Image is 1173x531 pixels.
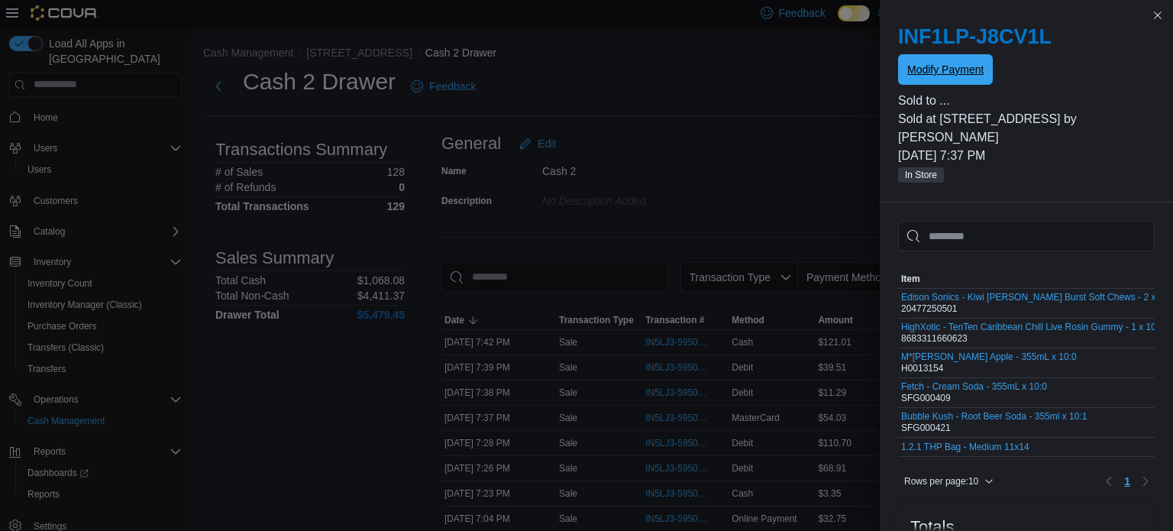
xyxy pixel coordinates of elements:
span: 1 [1124,474,1130,489]
div: 8683311660623 [901,322,1164,345]
button: 1.2.1 THP Bag - Medium 11x14 [901,442,1029,452]
div: SFG000421 [901,411,1087,434]
h2: INF1LP-J8CV1L [898,24,1155,49]
button: Previous page [1100,472,1118,491]
button: Next page [1136,472,1155,491]
span: Rows per page : 10 [904,475,978,487]
button: Rows per page:10 [898,472,1000,491]
input: This is a search bar. As you type, the results lower in the page will automatically filter. [898,221,1155,251]
div: SFG000409 [901,381,1047,404]
span: In Store [898,167,944,183]
button: Fetch - Cream Soda - 355mL x 10:0 [901,381,1047,392]
button: Page 1 of 1 [1118,469,1136,494]
button: Edison Sonics - Kiwi [PERSON_NAME] Burst Soft Chews - 2 x 5:5 [901,292,1171,303]
button: M*[PERSON_NAME] Apple - 355mL x 10:0 [901,351,1077,362]
button: HighXotic - TenTen Caribbean Chill Live Rosin Gummy - 1 x 10:0 [901,322,1164,332]
span: Modify Payment [907,62,984,77]
span: Item [901,273,920,285]
ul: Pagination for table: MemoryTable from EuiInMemoryTable [1118,469,1136,494]
button: Bubble Kush - Root Beer Soda - 355ml x 10:1 [901,411,1087,422]
nav: Pagination for table: MemoryTable from EuiInMemoryTable [1100,469,1155,494]
p: Sold to ... [898,92,1155,110]
button: Modify Payment [898,54,993,85]
div: 20477250501 [901,292,1171,315]
button: Close this dialog [1149,6,1167,24]
div: H0013154 [901,351,1077,374]
span: In Store [905,168,937,182]
p: Sold at [STREET_ADDRESS] by [PERSON_NAME] [898,110,1155,147]
p: [DATE] 7:37 PM [898,147,1155,165]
